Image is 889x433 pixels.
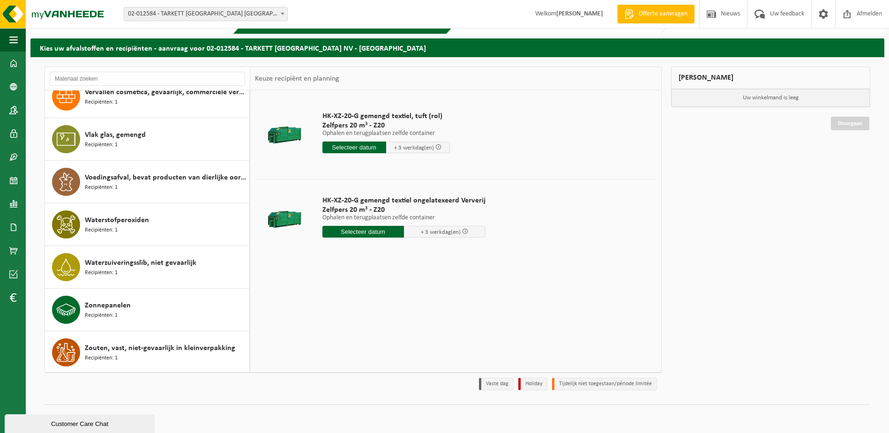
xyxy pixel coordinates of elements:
span: Recipiënten: 1 [85,226,118,235]
a: Offerte aanvragen [617,5,695,23]
span: Recipiënten: 1 [85,311,118,320]
span: Offerte aanvragen [636,9,690,19]
span: Zelfpers 20 m³ - Z20 [322,121,450,130]
input: Selecteer datum [322,226,404,238]
li: Holiday [518,378,547,390]
div: [PERSON_NAME] [671,67,871,89]
span: Vervallen cosmetica, gevaarlijk, commerciele verpakking (huishoudelijk) [85,87,247,98]
span: Zouten, vast, niet-gevaarlijk in kleinverpakking [85,343,235,354]
span: Recipiënten: 1 [85,141,118,149]
iframe: chat widget [5,412,157,433]
button: Voedingsafval, bevat producten van dierlijke oorsprong, onverpakt, categorie 3 Recipiënten: 1 [45,161,250,203]
h2: Kies uw afvalstoffen en recipiënten - aanvraag voor 02-012584 - TARKETT [GEOGRAPHIC_DATA] NV - [G... [30,38,884,57]
div: Keuze recipiënt en planning [250,67,344,90]
input: Materiaal zoeken [50,72,245,86]
span: Zonnepanelen [85,300,131,311]
p: Ophalen en terugplaatsen zelfde container [322,215,486,221]
span: Waterzuiveringsslib, niet gevaarlijk [85,257,196,269]
span: HK-XZ-20-G gemengd textiel, tuft (rol) [322,112,450,121]
button: Zouten, vast, niet-gevaarlijk in kleinverpakking Recipiënten: 1 [45,331,250,373]
button: Waterzuiveringsslib, niet gevaarlijk Recipiënten: 1 [45,246,250,289]
span: Zelfpers 20 m³ - Z20 [322,205,486,215]
span: Recipiënten: 1 [85,354,118,363]
span: Recipiënten: 1 [85,98,118,107]
span: 02-012584 - TARKETT DENDERMONDE NV - DENDERMONDE [124,7,288,21]
p: Uw winkelmand is leeg [672,89,870,107]
p: Ophalen en terugplaatsen zelfde container [322,130,450,137]
span: HK-XZ-20-G gemengd textiel ongelatexeerd Ververij [322,196,486,205]
span: Vlak glas, gemengd [85,129,146,141]
span: + 3 werkdag(en) [421,229,461,235]
span: Recipiënten: 1 [85,269,118,277]
button: Zonnepanelen Recipiënten: 1 [45,289,250,331]
span: Voedingsafval, bevat producten van dierlijke oorsprong, onverpakt, categorie 3 [85,172,247,183]
button: Waterstofperoxiden Recipiënten: 1 [45,203,250,246]
span: 02-012584 - TARKETT DENDERMONDE NV - DENDERMONDE [124,7,287,21]
li: Vaste dag [479,378,514,390]
span: Waterstofperoxiden [85,215,149,226]
button: Vlak glas, gemengd Recipiënten: 1 [45,118,250,161]
button: Vervallen cosmetica, gevaarlijk, commerciele verpakking (huishoudelijk) Recipiënten: 1 [45,75,250,118]
input: Selecteer datum [322,142,386,153]
strong: [PERSON_NAME] [556,10,603,17]
span: Recipiënten: 1 [85,183,118,192]
span: + 3 werkdag(en) [394,145,434,151]
a: Doorgaan [831,117,869,130]
li: Tijdelijk niet toegestaan/période limitée [552,378,657,390]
